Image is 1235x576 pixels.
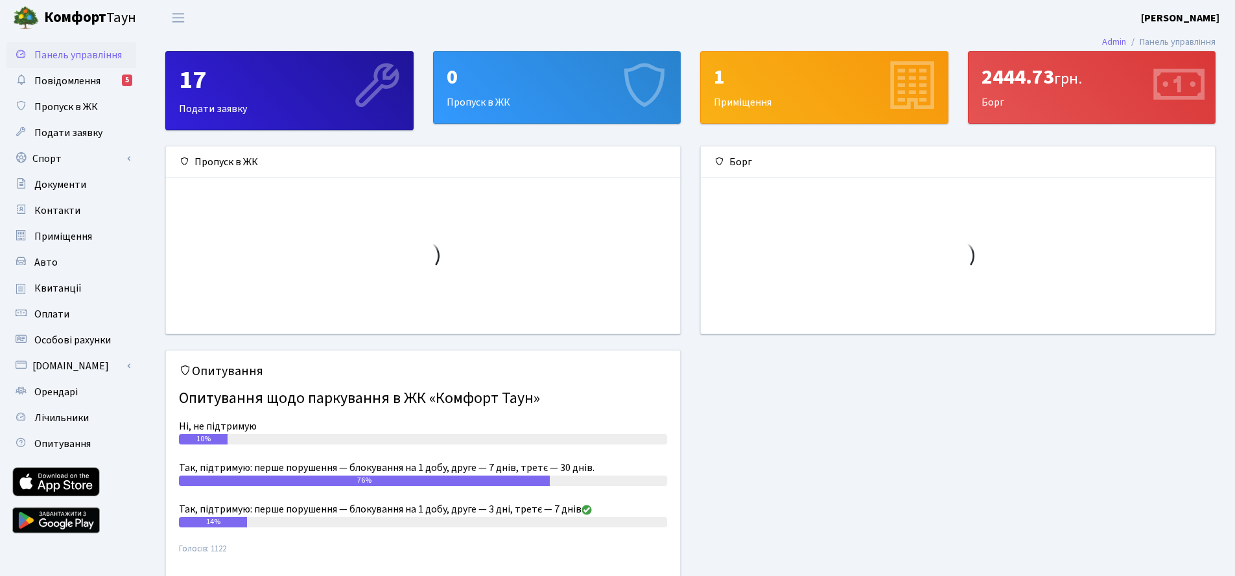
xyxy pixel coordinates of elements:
span: Лічильники [34,411,89,425]
b: [PERSON_NAME] [1141,11,1219,25]
div: Так, підтримую: перше порушення — блокування на 1 добу, друге — 3 дні, третє — 7 днів [179,501,667,517]
h5: Опитування [179,363,667,379]
div: 10% [179,434,228,444]
a: Орендарі [6,379,136,405]
div: Борг [969,52,1216,123]
div: Так, підтримую: перше порушення — блокування на 1 добу, друге — 7 днів, третє — 30 днів. [179,460,667,476]
div: Пропуск в ЖК [434,52,681,123]
a: 1Приміщення [700,51,948,124]
a: Приміщення [6,224,136,249]
a: Контакти [6,198,136,224]
div: 0 [447,65,668,89]
span: Документи [34,178,86,192]
a: Квитанції [6,275,136,301]
div: Ні, не підтримую [179,419,667,434]
a: Документи [6,172,136,198]
a: Повідомлення5 [6,68,136,94]
span: грн. [1054,67,1082,90]
span: Панель управління [34,48,122,62]
div: Приміщення [701,52,948,123]
span: Оплати [34,307,69,321]
small: Голосів: 1122 [179,543,667,566]
span: Подати заявку [34,126,102,140]
nav: breadcrumb [1083,29,1235,56]
span: Приміщення [34,229,92,244]
span: Таун [44,7,136,29]
b: Комфорт [44,7,106,28]
a: 17Подати заявку [165,51,414,130]
a: Авто [6,249,136,275]
span: Квитанції [34,281,82,295]
a: Пропуск в ЖК [6,94,136,120]
a: Особові рахунки [6,327,136,353]
span: Пропуск в ЖК [34,100,98,114]
li: Панель управління [1126,35,1216,49]
div: 14% [179,517,247,527]
img: logo.png [13,5,39,31]
a: [DOMAIN_NAME] [6,353,136,379]
span: Опитування [34,437,91,451]
div: Подати заявку [166,52,413,130]
div: Борг [701,146,1215,178]
a: Спорт [6,146,136,172]
a: [PERSON_NAME] [1141,10,1219,26]
div: 2444.73 [982,65,1203,89]
a: Подати заявку [6,120,136,146]
span: Повідомлення [34,74,100,88]
div: Пропуск в ЖК [166,146,680,178]
div: 17 [179,65,400,96]
a: 0Пропуск в ЖК [433,51,681,124]
a: Панель управління [6,42,136,68]
a: Admin [1102,35,1126,49]
a: Оплати [6,301,136,327]
button: Переключити навігацію [162,7,194,29]
span: Орендарі [34,385,78,399]
div: 5 [122,75,132,86]
div: 76% [179,476,550,486]
a: Лічильники [6,405,136,431]
span: Особові рахунки [34,333,111,347]
span: Контакти [34,203,80,218]
div: 1 [714,65,935,89]
span: Авто [34,255,58,270]
h4: Опитування щодо паркування в ЖК «Комфорт Таун» [179,384,667,413]
a: Опитування [6,431,136,457]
